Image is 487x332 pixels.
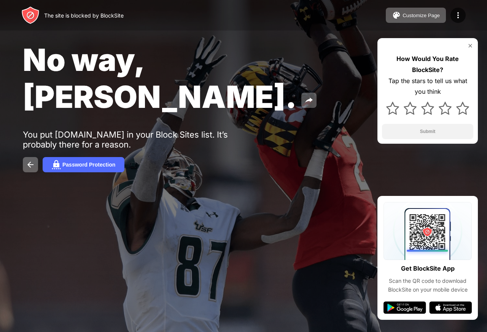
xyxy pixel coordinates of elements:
span: No way, [PERSON_NAME]. [23,41,297,115]
div: Tap the stars to tell us what you think [382,75,473,98]
img: qrcode.svg [384,202,472,260]
img: share.svg [304,96,314,105]
img: star.svg [421,102,434,115]
img: pallet.svg [392,11,401,20]
img: google-play.svg [384,302,426,314]
img: header-logo.svg [21,6,40,24]
img: star.svg [386,102,399,115]
button: Submit [382,124,473,139]
div: Scan the QR code to download BlockSite on your mobile device [384,277,472,294]
div: You put [DOMAIN_NAME] in your Block Sites list. It’s probably there for a reason. [23,130,258,149]
img: menu-icon.svg [454,11,463,20]
img: password.svg [52,160,61,169]
div: Password Protection [62,162,115,168]
img: app-store.svg [429,302,472,314]
div: How Would You Rate BlockSite? [382,53,473,75]
button: Password Protection [43,157,124,172]
button: Customize Page [386,8,446,23]
div: Get BlockSite App [401,263,455,274]
div: The site is blocked by BlockSite [44,12,124,19]
img: star.svg [404,102,417,115]
img: rate-us-close.svg [467,43,473,49]
img: star.svg [456,102,469,115]
img: back.svg [26,160,35,169]
div: Customize Page [403,13,440,18]
img: star.svg [439,102,452,115]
